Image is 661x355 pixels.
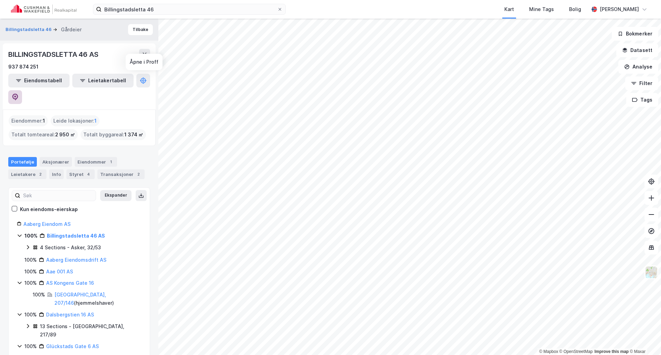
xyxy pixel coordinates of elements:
a: Improve this map [595,349,629,354]
a: Aaberg Eiendomsdrift AS [46,257,106,263]
img: Z [645,266,658,279]
div: Leide lokasjoner : [51,115,99,126]
a: Billingstadsletta 46 AS [47,233,105,239]
div: BILLINGSTADSLETTA 46 AS [8,49,99,60]
div: Eiendommer : [9,115,48,126]
div: Styret [66,169,95,179]
button: Datasett [616,43,658,57]
div: Leietakere [8,169,46,179]
span: 2 950 ㎡ [55,130,75,139]
div: 2 [135,171,142,178]
a: Aaberg Eiendom AS [23,221,71,227]
a: AS Kongens Gate 16 [46,280,94,286]
div: Kun eiendoms-eierskap [20,205,78,213]
div: Portefølje [8,157,37,167]
button: Tags [626,93,658,107]
a: Dalsbergstien 16 AS [46,312,94,317]
div: Totalt tomteareal : [9,129,78,140]
div: [PERSON_NAME] [600,5,639,13]
div: 100% [24,268,37,276]
button: Ekspander [100,190,132,201]
div: Kontrollprogram for chat [627,322,661,355]
img: cushman-wakefield-realkapital-logo.202ea83816669bd177139c58696a8fa1.svg [11,4,76,14]
button: Filter [625,76,658,90]
div: 1 [107,158,114,165]
a: Glückstads Gate 6 AS [46,343,99,349]
span: 1 [43,117,45,125]
div: Mine Tags [529,5,554,13]
div: 937 874 251 [8,63,39,71]
div: Transaksjoner [97,169,145,179]
a: Mapbox [539,349,558,354]
div: Aksjonærer [40,157,72,167]
button: Eiendomstabell [8,74,70,87]
div: Kart [504,5,514,13]
a: [GEOGRAPHIC_DATA], 207/146 [54,292,106,306]
button: Leietakertabell [72,74,134,87]
div: 4 [85,171,92,178]
div: 100% [24,232,38,240]
div: ( hjemmelshaver ) [54,291,141,307]
button: Analyse [618,60,658,74]
input: Søk [20,190,96,201]
div: 100% [24,256,37,264]
div: Bolig [569,5,581,13]
div: 100% [24,279,37,287]
div: 100% [33,291,45,299]
button: Tilbake [128,24,153,35]
a: Aae 001 AS [46,269,73,274]
div: Eiendommer [75,157,117,167]
div: Totalt byggareal : [81,129,146,140]
div: 100% [24,311,37,319]
div: 100% [24,342,37,351]
span: 1 374 ㎡ [124,130,143,139]
div: Gårdeier [61,25,82,34]
span: 1 [94,117,97,125]
input: Søk på adresse, matrikkel, gårdeiere, leietakere eller personer [102,4,277,14]
iframe: Chat Widget [627,322,661,355]
button: Billingstadsletta 46 [6,26,53,33]
a: OpenStreetMap [559,349,593,354]
div: 4 Sections - Asker, 32/53 [40,243,101,252]
div: 13 Sections - [GEOGRAPHIC_DATA], 217/89 [40,322,141,339]
div: 2 [37,171,44,178]
div: Info [49,169,64,179]
button: Bokmerker [612,27,658,41]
